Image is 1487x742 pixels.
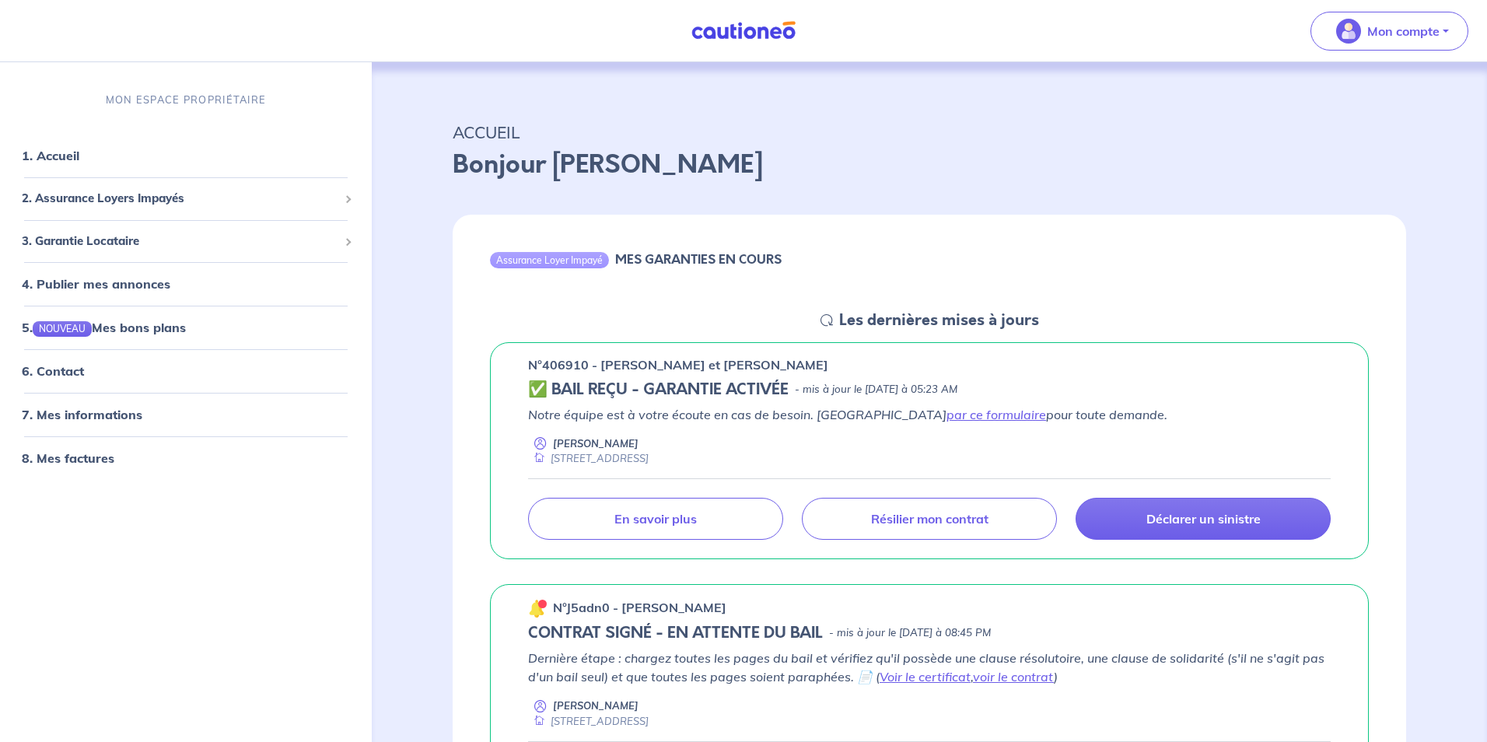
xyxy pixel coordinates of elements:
[453,118,1406,146] p: ACCUEIL
[528,714,649,729] div: [STREET_ADDRESS]
[553,698,639,713] p: [PERSON_NAME]
[22,233,338,250] span: 3. Garantie Locataire
[22,408,142,423] a: 7. Mes informations
[6,313,366,344] div: 5.NOUVEAUMes bons plans
[1367,22,1440,40] p: Mon compte
[6,443,366,474] div: 8. Mes factures
[6,226,366,257] div: 3. Garantie Locataire
[6,184,366,215] div: 2. Assurance Loyers Impayés
[22,149,79,164] a: 1. Accueil
[528,498,783,540] a: En savoir plus
[839,311,1039,330] h5: Les dernières mises à jours
[829,625,991,641] p: - mis à jour le [DATE] à 08:45 PM
[6,400,366,431] div: 7. Mes informations
[106,93,266,107] p: MON ESPACE PROPRIÉTAIRE
[1336,19,1361,44] img: illu_account_valid_menu.svg
[880,669,971,684] a: Voir le certificat
[871,511,988,527] p: Résilier mon contrat
[6,269,366,300] div: 4. Publier mes annonces
[528,624,823,642] h5: CONTRAT SIGNÉ - EN ATTENTE DU BAIL
[528,380,789,399] h5: ✅ BAIL REÇU - GARANTIE ACTIVÉE
[1146,511,1261,527] p: Déclarer un sinistre
[1310,12,1468,51] button: illu_account_valid_menu.svgMon compte
[615,252,782,267] h6: MES GARANTIES EN COURS
[795,382,957,397] p: - mis à jour le [DATE] à 05:23 AM
[614,511,697,527] p: En savoir plus
[946,407,1046,422] a: par ce formulaire
[553,598,726,617] p: n°J5adn0 - [PERSON_NAME]
[528,405,1331,424] p: Notre équipe est à votre écoute en cas de besoin. [GEOGRAPHIC_DATA] pour toute demande.
[973,669,1054,684] a: voir le contrat
[528,649,1331,686] p: Dernière étape : chargez toutes les pages du bail et vérifiez qu'il possède une clause résolutoir...
[22,277,170,292] a: 4. Publier mes annonces
[1076,498,1331,540] a: Déclarer un sinistre
[802,498,1057,540] a: Résilier mon contrat
[528,451,649,466] div: [STREET_ADDRESS]
[6,356,366,387] div: 6. Contact
[553,436,639,451] p: [PERSON_NAME]
[6,141,366,172] div: 1. Accueil
[528,624,1331,642] div: state: CONTRACT-SIGNED, Context: MORE-THAN-6-MONTHS,CHOOSE-CERTIFICATE,ALONE,LESSOR-DOCUMENTS
[490,252,609,268] div: Assurance Loyer Impayé
[22,320,186,336] a: 5.NOUVEAUMes bons plans
[453,146,1406,184] p: Bonjour [PERSON_NAME]
[22,364,84,380] a: 6. Contact
[528,599,547,618] img: 🔔
[528,355,828,374] p: n°406910 - [PERSON_NAME] et [PERSON_NAME]
[22,191,338,208] span: 2. Assurance Loyers Impayés
[22,451,114,467] a: 8. Mes factures
[685,21,802,40] img: Cautioneo
[528,380,1331,399] div: state: CONTRACT-VALIDATED, Context: ,MAYBE-CERTIFICATE,,LESSOR-DOCUMENTS,IS-ODEALIM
